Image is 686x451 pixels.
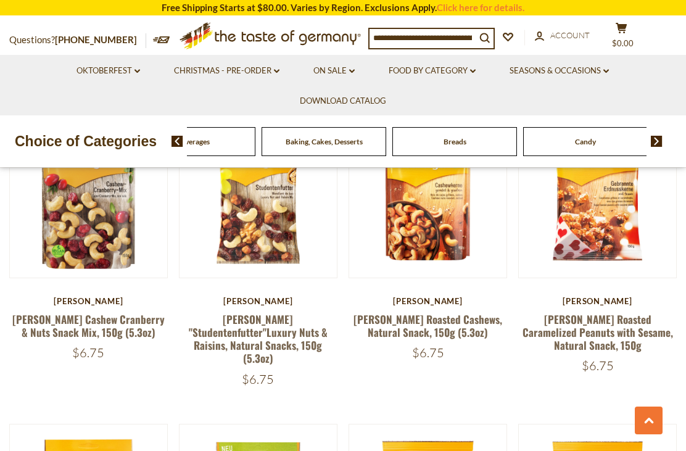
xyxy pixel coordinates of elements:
[349,121,506,278] img: Seeberger Roasted Cashews, Natural Snack, 150g (5.3oz)
[603,22,640,53] button: $0.00
[72,345,104,360] span: $6.75
[171,136,183,147] img: previous arrow
[651,136,663,147] img: next arrow
[300,94,386,108] a: Download Catalog
[437,2,524,13] a: Click here for details.
[389,64,476,78] a: Food By Category
[189,312,328,366] a: [PERSON_NAME] "Studentenfutter"Luxury Nuts & Raisins, Natural Snacks, 150g (5.3oz)
[9,296,168,306] div: [PERSON_NAME]
[510,64,609,78] a: Seasons & Occasions
[180,121,337,278] img: Seeberger "Studentenfutter"Luxury Nuts & Raisins, Natural Snacks, 150g (5.3oz)
[313,64,355,78] a: On Sale
[10,121,167,278] img: Seeberger Cashew Cranberry & Nuts Snack Mix, 150g (5.3oz)
[179,296,337,306] div: [PERSON_NAME]
[353,312,502,340] a: [PERSON_NAME] Roasted Cashews, Natural Snack, 150g (5.3oz)
[412,345,444,360] span: $6.75
[286,137,363,146] a: Baking, Cakes, Desserts
[174,64,279,78] a: Christmas - PRE-ORDER
[612,38,634,48] span: $0.00
[518,296,677,306] div: [PERSON_NAME]
[582,358,614,373] span: $6.75
[55,34,137,45] a: [PHONE_NUMBER]
[242,371,274,387] span: $6.75
[176,137,210,146] a: Beverages
[550,30,590,40] span: Account
[535,29,590,43] a: Account
[76,64,140,78] a: Oktoberfest
[523,312,673,354] a: [PERSON_NAME] Roasted Caramelized Peanuts with Sesame, Natural Snack, 150g
[9,32,146,48] p: Questions?
[444,137,466,146] a: Breads
[519,121,676,278] img: Seeberger Roasted Caramelized Peanuts with Sesame, Natural Snack, 150g
[12,312,165,340] a: [PERSON_NAME] Cashew Cranberry & Nuts Snack Mix, 150g (5.3oz)
[349,296,507,306] div: [PERSON_NAME]
[575,137,596,146] a: Candy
